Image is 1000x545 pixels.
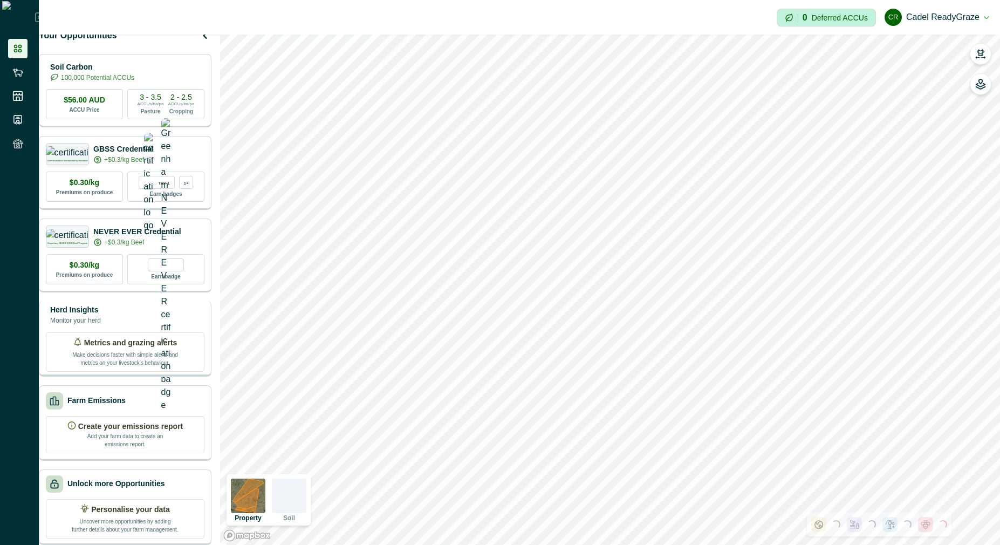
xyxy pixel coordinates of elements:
[39,29,117,42] p: Your Opportunities
[144,133,154,232] img: certification logo
[56,188,113,196] p: Premiums on produce
[71,515,179,534] p: Uncover more opportunities by adding further details about your farm management.
[50,304,101,316] p: Herd Insights
[78,421,183,432] p: Create your emissions report
[46,146,90,157] img: certification logo
[138,101,164,107] p: ACCUs/ha/pa
[70,260,99,271] p: $0.30/kg
[161,118,171,412] img: Greenham NEVER EVER certification badge
[67,395,126,406] p: Farm Emissions
[2,1,35,33] img: Logo
[812,13,868,22] p: Deferred ACCUs
[141,107,161,115] p: Pasture
[283,515,295,521] p: Soil
[151,271,180,281] p: Earn badge
[46,229,90,240] img: certification logo
[179,176,193,189] div: more credentials avaialble
[47,242,87,244] p: Greenham NEVER EVER Beef Program
[84,337,177,349] p: Metrics and grazing alerts
[85,432,166,448] p: Add your farm data to create an emissions report.
[50,316,101,325] p: Monitor your herd
[93,226,181,237] p: NEVER EVER Credential
[231,479,265,513] img: property preview
[70,177,99,188] p: $0.30/kg
[69,106,99,114] p: ACCU Price
[61,73,134,83] p: 100,000 Potential ACCUs
[140,93,161,101] p: 3 - 3.5
[183,179,188,186] p: 1+
[149,189,182,198] p: Earn badges
[158,179,169,186] p: Tier 1
[803,13,807,22] p: 0
[67,478,165,489] p: Unlock more Opportunities
[56,271,113,279] p: Premiums on produce
[50,62,134,73] p: Soil Carbon
[64,94,105,106] p: $56.00 AUD
[169,107,193,115] p: Cropping
[104,237,144,247] p: +$0.3/kg Beef
[235,515,261,521] p: Property
[104,155,144,165] p: +$0.3/kg Beef
[885,4,989,30] button: Cadel ReadyGrazeCadel ReadyGraze
[47,160,87,162] p: Greenham Beef Sustainability Standard
[71,349,179,367] p: Make decisions faster with simple alerts and metrics on your livestock’s behaviour.
[170,93,192,101] p: 2 - 2.5
[168,101,195,107] p: ACCUs/ha/pa
[223,529,271,542] a: Mapbox logo
[93,144,154,155] p: GBSS Credential
[91,504,170,515] p: Personalise your data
